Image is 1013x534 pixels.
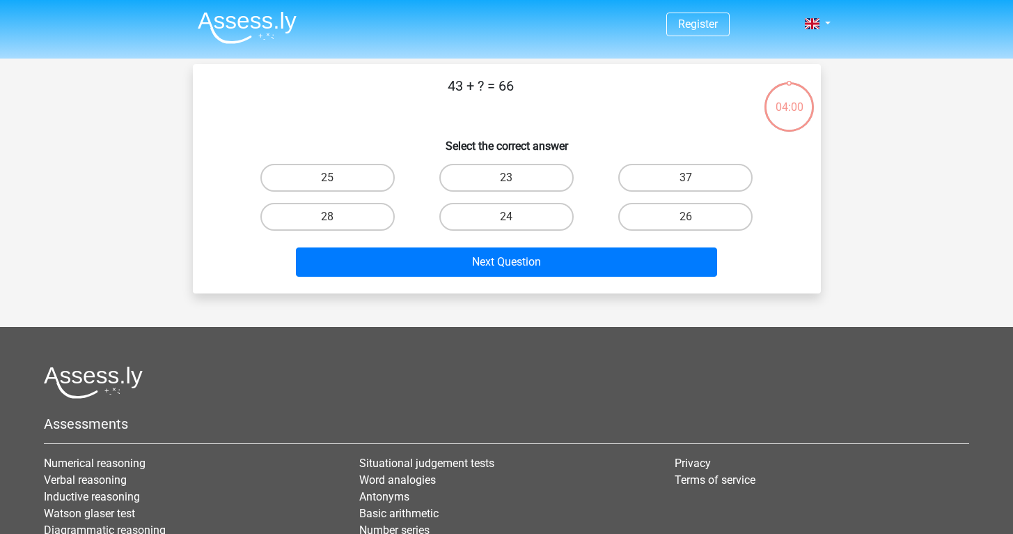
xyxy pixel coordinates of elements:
[215,128,799,153] h6: Select the correct answer
[215,75,746,117] p: 43 + ? = 66
[44,366,143,399] img: Assessly logo
[198,11,297,44] img: Assessly
[44,415,969,432] h5: Assessments
[359,490,409,503] a: Antonyms
[763,81,815,116] div: 04:00
[44,507,135,520] a: Watson glaser test
[260,203,395,231] label: 28
[675,457,711,470] a: Privacy
[296,247,717,277] button: Next Question
[359,507,439,520] a: Basic arithmetic
[439,203,574,231] label: 24
[359,473,436,487] a: Word analogies
[618,203,753,231] label: 26
[678,17,718,31] a: Register
[675,473,755,487] a: Terms of service
[44,490,140,503] a: Inductive reasoning
[439,164,574,192] label: 23
[359,457,494,470] a: Situational judgement tests
[44,457,146,470] a: Numerical reasoning
[618,164,753,192] label: 37
[44,473,127,487] a: Verbal reasoning
[260,164,395,192] label: 25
